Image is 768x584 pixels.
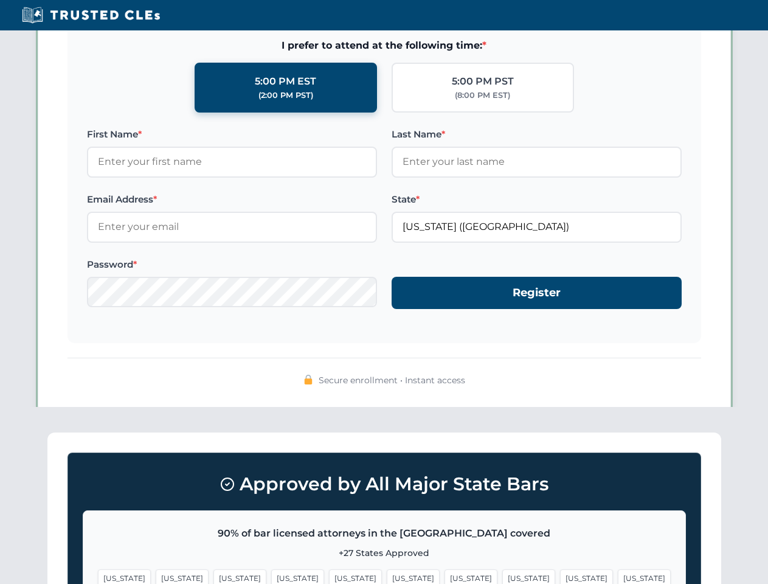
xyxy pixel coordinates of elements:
[255,74,316,89] div: 5:00 PM EST
[98,546,671,560] p: +27 States Approved
[87,38,682,54] span: I prefer to attend at the following time:
[83,468,686,501] h3: Approved by All Major State Bars
[392,277,682,309] button: Register
[392,192,682,207] label: State
[98,526,671,541] p: 90% of bar licensed attorneys in the [GEOGRAPHIC_DATA] covered
[87,147,377,177] input: Enter your first name
[392,127,682,142] label: Last Name
[455,89,510,102] div: (8:00 PM EST)
[87,192,377,207] label: Email Address
[87,127,377,142] label: First Name
[319,374,465,387] span: Secure enrollment • Instant access
[392,212,682,242] input: Florida (FL)
[87,257,377,272] label: Password
[392,147,682,177] input: Enter your last name
[452,74,514,89] div: 5:00 PM PST
[258,89,313,102] div: (2:00 PM PST)
[303,375,313,384] img: 🔒
[18,6,164,24] img: Trusted CLEs
[87,212,377,242] input: Enter your email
